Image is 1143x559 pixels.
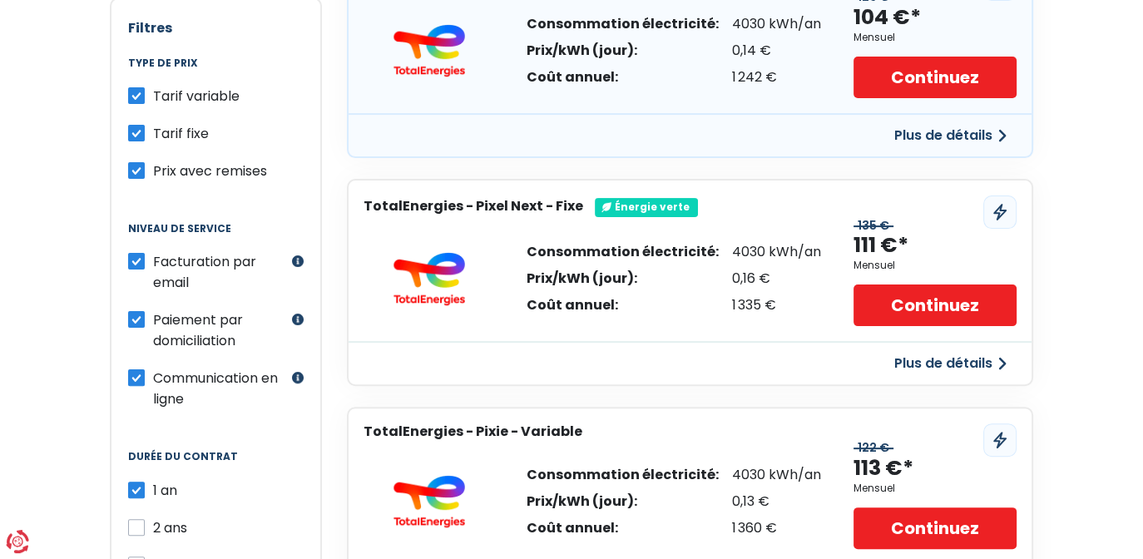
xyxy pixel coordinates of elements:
[153,87,240,106] span: Tarif variable
[153,309,288,351] label: Paiement par domiciliation
[732,299,821,312] div: 1 335 €
[854,219,893,233] div: 135 €
[364,423,582,439] h3: TotalEnergies - Pixie - Variable
[527,17,719,31] div: Consommation électricité:
[884,121,1017,151] button: Plus de détails
[527,299,719,312] div: Coût annuel:
[153,124,209,143] span: Tarif fixe
[128,451,304,479] legend: Durée du contrat
[595,198,698,216] div: Énergie verte
[364,198,583,214] h3: TotalEnergies - Pixel Next - Fixe
[527,71,719,84] div: Coût annuel:
[153,368,288,409] label: Communication en ligne
[527,522,719,535] div: Coût annuel:
[854,4,921,32] div: 104 €*
[732,272,821,285] div: 0,16 €
[854,455,913,482] div: 113 €*
[128,20,304,36] h2: Filtres
[732,495,821,508] div: 0,13 €
[153,161,267,181] span: Prix avec remises
[379,252,479,305] img: TotalEnergies
[732,17,821,31] div: 4030 kWh/an
[527,468,719,482] div: Consommation électricité:
[854,57,1017,98] a: Continuez
[732,468,821,482] div: 4030 kWh/an
[527,44,719,57] div: Prix/kWh (jour):
[128,223,304,251] legend: Niveau de service
[128,57,304,86] legend: Type de prix
[732,44,821,57] div: 0,14 €
[854,507,1017,549] a: Continuez
[854,482,895,494] div: Mensuel
[153,481,177,500] span: 1 an
[854,441,893,455] div: 122 €
[884,349,1017,378] button: Plus de détails
[527,272,719,285] div: Prix/kWh (jour):
[732,522,821,535] div: 1 360 €
[379,24,479,77] img: TotalEnergies
[527,495,719,508] div: Prix/kWh (jour):
[153,518,187,537] span: 2 ans
[854,284,1017,326] a: Continuez
[379,475,479,528] img: TotalEnergies
[854,260,895,271] div: Mensuel
[527,245,719,259] div: Consommation électricité:
[153,251,288,293] label: Facturation par email
[854,232,908,260] div: 111 €*
[854,32,895,43] div: Mensuel
[732,71,821,84] div: 1 242 €
[732,245,821,259] div: 4030 kWh/an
